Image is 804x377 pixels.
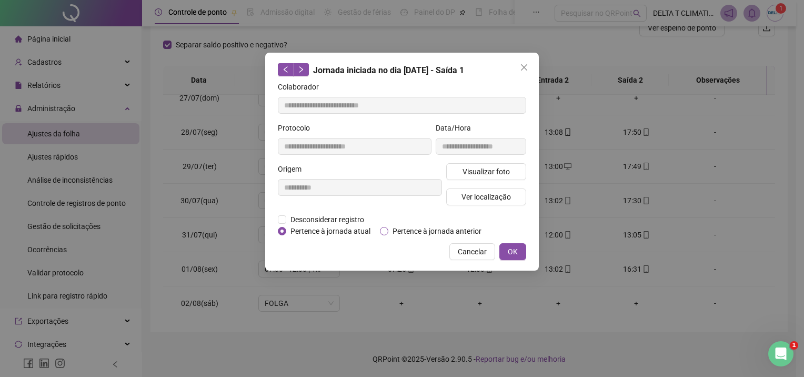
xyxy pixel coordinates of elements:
[278,163,308,175] label: Origem
[278,63,526,77] div: Jornada iniciada no dia [DATE] - Saída 1
[458,246,487,257] span: Cancelar
[436,122,478,134] label: Data/Hora
[461,191,511,203] span: Ver localização
[449,243,495,260] button: Cancelar
[768,341,793,366] iframe: Intercom live chat
[508,246,518,257] span: OK
[278,122,317,134] label: Protocolo
[293,63,309,76] button: right
[463,166,510,177] span: Visualizar foto
[446,188,526,205] button: Ver localização
[520,63,528,72] span: close
[286,214,368,225] span: Desconsiderar registro
[388,225,486,237] span: Pertence à jornada anterior
[446,163,526,180] button: Visualizar foto
[278,63,294,76] button: left
[286,225,375,237] span: Pertence à jornada atual
[297,66,305,73] span: right
[499,243,526,260] button: OK
[282,66,289,73] span: left
[790,341,798,350] span: 1
[516,59,532,76] button: Close
[278,81,326,93] label: Colaborador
